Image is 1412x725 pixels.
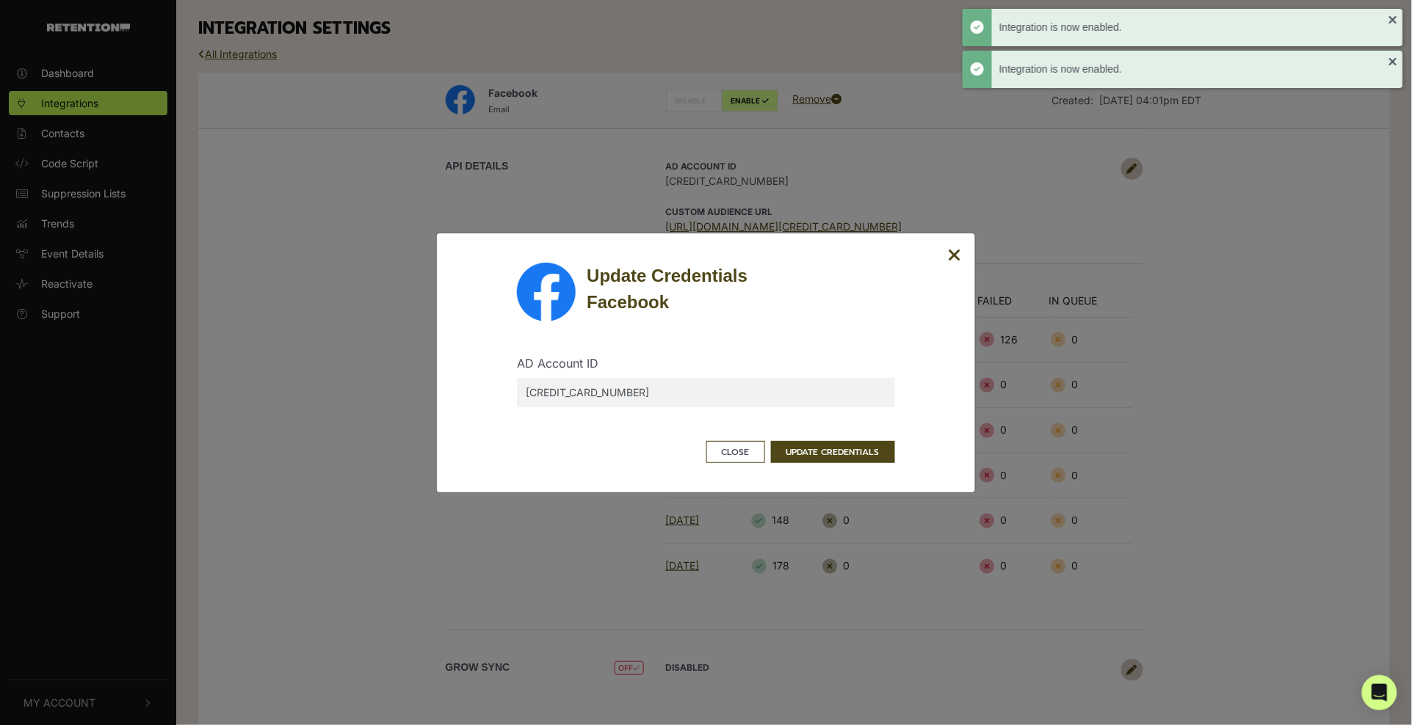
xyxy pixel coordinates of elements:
div: Integration is now enabled. [999,20,1389,35]
strong: Facebook [587,292,669,312]
button: Close [949,247,962,265]
label: AD Account ID [517,354,598,372]
input: [AD Account ID] [517,378,894,407]
img: Facebook [517,263,576,321]
button: UPDATE CREDENTIALS [771,441,895,463]
div: Update Credentials [587,263,894,316]
div: Open Intercom Messenger [1362,675,1397,710]
button: Close [706,441,765,463]
div: Integration is now enabled. [999,62,1389,77]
